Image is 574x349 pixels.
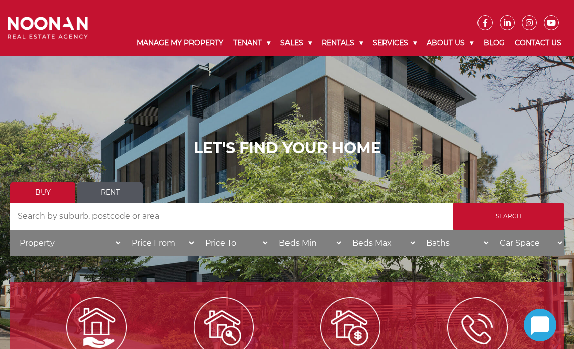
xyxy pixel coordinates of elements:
[8,17,88,39] img: Noonan Real Estate Agency
[453,203,564,230] input: Search
[368,30,422,56] a: Services
[479,30,510,56] a: Blog
[228,30,275,56] a: Tenant
[275,30,317,56] a: Sales
[10,182,75,203] a: Buy
[317,30,368,56] a: Rentals
[422,30,479,56] a: About Us
[10,203,453,230] input: Search by suburb, postcode or area
[510,30,566,56] a: Contact Us
[77,182,143,203] a: Rent
[10,139,564,157] h1: LET'S FIND YOUR HOME
[132,30,228,56] a: Manage My Property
